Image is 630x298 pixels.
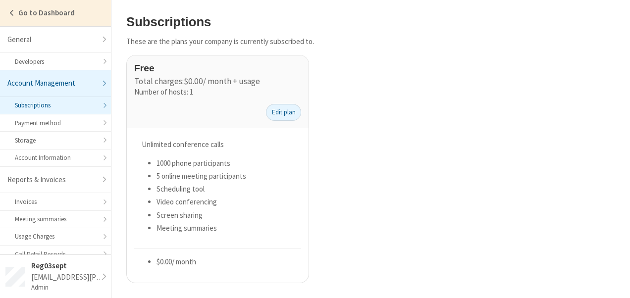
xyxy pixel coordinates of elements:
[157,171,294,182] li: 5 online meeting participants
[134,77,301,86] li: Total charges: $0.00 / month + usage
[142,139,294,150] p: Unlimited conference calls
[134,63,301,73] h4: Free
[31,272,105,283] div: [EMAIL_ADDRESS][PERSON_NAME][DOMAIN_NAME]
[126,15,615,29] h3: Subscriptions
[266,104,301,121] a: Edit plan
[157,223,294,234] li: Meeting summaries
[157,158,294,169] li: 1000 phone participants
[18,8,75,17] strong: Go to Dashboard
[31,283,105,292] div: Admin
[157,210,294,221] li: Screen sharing
[157,197,294,208] li: Video conferencing
[126,36,615,48] p: These are the plans your company is currently subscribed to.
[157,256,294,268] li: $0.00 / month
[157,184,294,195] li: Scheduling tool
[134,88,301,97] li: Number of hosts: 1
[31,260,105,272] div: Reg03sept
